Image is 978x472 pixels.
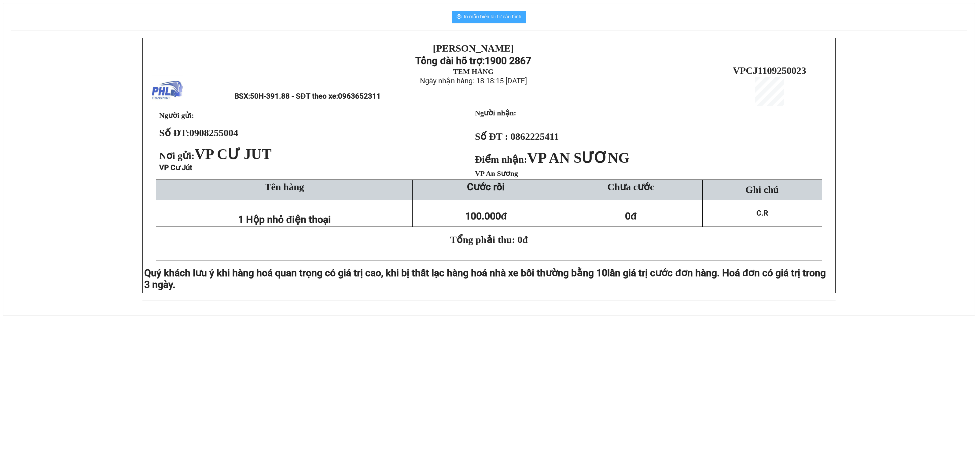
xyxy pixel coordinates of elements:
[527,150,630,166] span: VP AN SƯƠNG
[433,43,514,54] strong: [PERSON_NAME]
[452,11,526,23] button: printerIn mẫu biên lai tự cấu hình
[420,77,527,85] span: Ngày nhận hàng: 18:18:15 [DATE]
[510,131,559,142] span: 0862225411
[467,181,505,193] strong: Cước rồi
[450,234,528,245] span: Tổng phải thu: 0đ
[144,267,607,279] span: Quý khách lưu ý khi hàng hoá quan trọng có giá trị cao, khi bị thất lạc hàng hoá nhà xe bồi thườn...
[152,75,183,106] img: logo
[453,67,494,75] strong: TEM HÀNG
[265,181,304,192] span: Tên hàng
[159,111,194,119] span: Người gửi:
[415,55,485,67] strong: Tổng đài hỗ trợ:
[238,214,331,225] span: 1 Hộp nhỏ điện thoại
[189,127,238,138] span: 0908255004
[338,92,381,100] span: 0963652311
[745,184,779,195] span: Ghi chú
[465,210,507,222] span: 100.000đ
[475,109,516,117] strong: Người nhận:
[195,146,272,162] span: VP CƯ JUT
[475,154,630,165] strong: Điểm nhận:
[733,65,806,76] span: VPCJ1109250023
[756,209,768,217] span: C.R
[457,14,461,20] span: printer
[159,163,192,172] span: VP Cư Jút
[159,150,274,161] span: Nơi gửi:
[625,210,637,222] span: 0đ
[475,131,508,142] strong: Số ĐT :
[485,55,531,67] strong: 1900 2867
[250,92,381,100] span: 50H-391.88 - SĐT theo xe:
[144,267,826,290] span: lần giá trị cước đơn hàng. Hoá đơn có giá trị trong 3 ngày.
[607,181,654,192] span: Chưa cước
[464,13,521,20] span: In mẫu biên lai tự cấu hình
[159,127,238,138] strong: Số ĐT:
[234,92,381,100] span: BSX:
[475,169,518,177] span: VP An Sương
